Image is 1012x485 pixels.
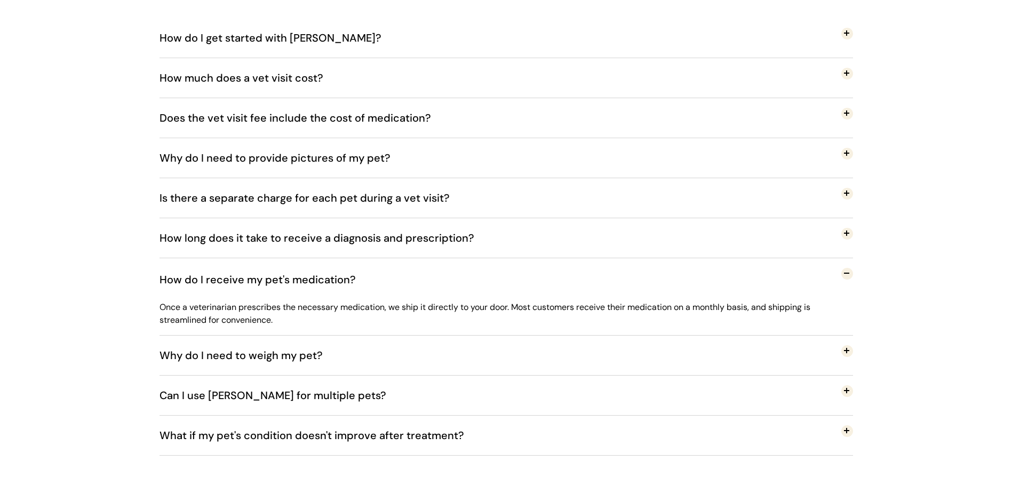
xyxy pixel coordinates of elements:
[160,220,490,256] span: How long does it take to receive a diagnosis and prescription?
[160,376,853,415] button: Can I use [PERSON_NAME] for multiple pets?
[160,418,480,453] span: What if my pet's condition doesn't improve after treatment?
[160,140,407,176] span: Why do I need to provide pictures of my pet?
[160,336,853,375] button: Why do I need to weigh my pet?
[160,416,853,455] button: What if my pet's condition doesn't improve after treatment?
[160,301,853,327] p: Once a veterinarian prescribes the necessary medication, we ship it directly to your door. Most c...
[160,218,853,258] button: How long does it take to receive a diagnosis and prescription?
[160,138,853,178] button: Why do I need to provide pictures of my pet?
[160,60,339,96] span: How much does a vet visit cost?
[160,378,402,413] span: Can I use [PERSON_NAME] for multiple pets?
[160,18,853,58] button: How do I get started with [PERSON_NAME]?
[160,98,853,138] button: Does the vet visit fee include the cost of medication?
[160,58,853,98] button: How much does a vet visit cost?
[160,178,853,218] button: Is there a separate charge for each pet during a vet visit?
[160,180,466,216] span: Is there a separate charge for each pet during a vet visit?
[160,100,447,136] span: Does the vet visit fee include the cost of medication?
[160,262,372,297] span: How do I receive my pet's medication?
[160,258,853,301] button: How do I receive my pet's medication?
[160,338,339,373] span: Why do I need to weigh my pet?
[160,20,397,55] span: How do I get started with [PERSON_NAME]?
